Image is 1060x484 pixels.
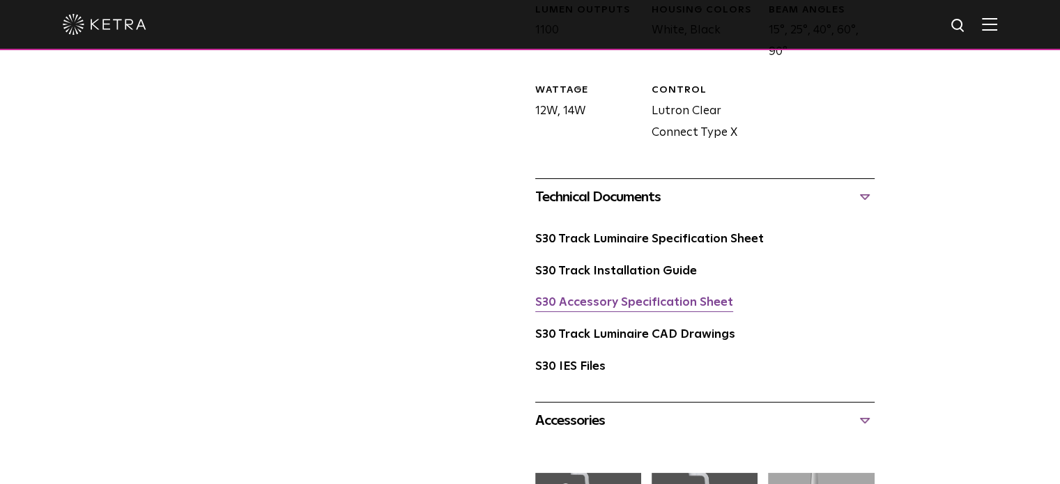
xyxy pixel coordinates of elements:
img: search icon [950,17,967,35]
a: S30 Track Luminaire Specification Sheet [535,233,764,245]
div: 12W, 14W [525,84,641,143]
a: S30 IES Files [535,361,606,373]
div: Technical Documents [535,186,875,208]
a: S30 Accessory Specification Sheet [535,297,733,309]
div: CONTROL [652,84,758,97]
img: ketra-logo-2019-white [63,14,146,35]
div: Lutron Clear Connect Type X [641,84,758,143]
a: S30 Track Installation Guide [535,265,697,277]
img: Hamburger%20Nav.svg [982,17,997,31]
div: WATTAGE [535,84,641,97]
a: S30 Track Luminaire CAD Drawings [535,329,735,341]
div: Accessories [535,409,875,432]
